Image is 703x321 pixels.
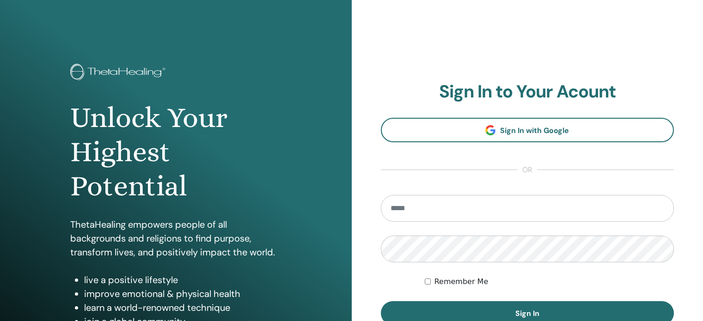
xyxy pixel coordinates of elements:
[425,276,674,287] div: Keep me authenticated indefinitely or until I manually logout
[70,101,281,204] h1: Unlock Your Highest Potential
[84,287,281,301] li: improve emotional & physical health
[381,81,674,103] h2: Sign In to Your Acount
[84,273,281,287] li: live a positive lifestyle
[518,164,537,176] span: or
[515,309,539,318] span: Sign In
[84,301,281,315] li: learn a world-renowned technique
[434,276,489,287] label: Remember Me
[381,118,674,142] a: Sign In with Google
[70,218,281,259] p: ThetaHealing empowers people of all backgrounds and religions to find purpose, transform lives, a...
[500,126,569,135] span: Sign In with Google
